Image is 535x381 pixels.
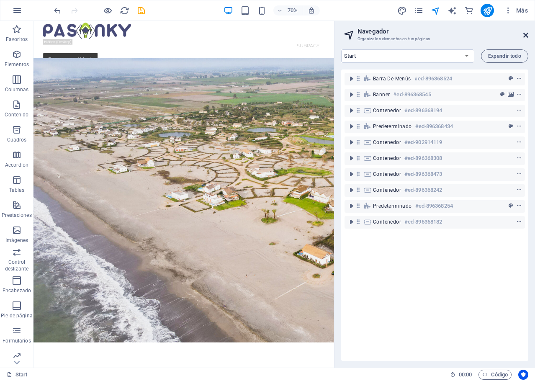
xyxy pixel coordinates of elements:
[414,5,424,15] button: pages
[346,217,356,227] button: toggle-expand
[373,91,390,98] span: Banner
[5,61,29,68] p: Elementos
[515,185,523,195] button: context-menu
[415,121,453,131] h6: #ed-896368434
[358,35,512,43] h3: Organiza los elementos en tus páginas
[482,370,508,380] span: Código
[515,106,523,116] button: context-menu
[373,219,401,225] span: Contenedor
[447,5,457,15] button: text_generator
[478,370,512,380] button: Código
[136,5,146,15] button: save
[448,6,457,15] i: AI Writer
[507,90,515,100] button: background
[404,169,442,179] h6: #ed-896368473
[373,107,401,114] span: Contenedor
[459,370,472,380] span: 00 00
[504,6,528,15] span: Más
[393,90,431,100] h6: #ed-896368545
[5,111,28,118] p: Contenido
[346,185,356,195] button: toggle-expand
[431,6,440,15] i: Navegador
[136,6,146,15] i: Guardar (Ctrl+S)
[450,370,472,380] h6: Tiempo de la sesión
[5,162,28,168] p: Accordion
[404,217,442,227] h6: #ed-896368182
[273,5,303,15] button: 70%
[515,153,523,163] button: context-menu
[373,75,411,82] span: Barra de menús
[3,287,31,294] p: Encabezado
[346,153,356,163] button: toggle-expand
[1,312,32,319] p: Pie de página
[507,74,515,84] button: preset
[515,217,523,227] button: context-menu
[346,74,356,84] button: toggle-expand
[346,201,356,211] button: toggle-expand
[397,6,407,15] i: Diseño (Ctrl+Alt+Y)
[2,212,31,219] p: Prestaciones
[415,201,453,211] h6: #ed-896368254
[481,49,528,63] button: Expandir todo
[346,121,356,131] button: toggle-expand
[507,201,515,211] button: preset
[5,86,29,93] p: Columnas
[404,137,442,147] h6: #ed-902914119
[488,54,521,59] span: Expandir todo
[414,6,424,15] i: Páginas (Ctrl+Alt+S)
[404,185,442,195] h6: #ed-896368242
[465,371,466,378] span: :
[481,4,494,17] button: publish
[515,169,523,179] button: context-menu
[9,187,25,193] p: Tablas
[515,137,523,147] button: context-menu
[498,90,507,100] button: preset
[346,90,356,100] button: toggle-expand
[515,121,523,131] button: context-menu
[308,7,315,14] i: Al redimensionar, ajustar el nivel de zoom automáticamente para ajustarse al dispositivo elegido.
[286,5,299,15] h6: 70%
[3,337,31,344] p: Formularios
[515,74,523,84] button: context-menu
[120,6,129,15] i: Volver a cargar página
[119,5,129,15] button: reload
[430,5,440,15] button: navigator
[464,5,474,15] button: commerce
[501,4,531,17] button: Más
[518,370,528,380] button: Usercentrics
[358,28,528,35] h2: Navegador
[414,74,452,84] h6: #ed-896368524
[373,171,401,178] span: Contenedor
[515,201,523,211] button: context-menu
[404,153,442,163] h6: #ed-896368308
[5,237,28,244] p: Imágenes
[515,90,523,100] button: context-menu
[373,203,412,209] span: Predeterminado
[53,6,62,15] i: Deshacer: Cambiar ID de seguimiento (Ctrl+Z)
[103,5,113,15] button: Haz clic para salir del modo de previsualización y seguir editando
[397,5,407,15] button: design
[373,187,401,193] span: Contenedor
[373,123,412,130] span: Predeterminado
[404,106,442,116] h6: #ed-896368194
[52,5,62,15] button: undo
[346,137,356,147] button: toggle-expand
[7,370,28,380] a: Haz clic para cancelar la selección y doble clic para abrir páginas
[346,106,356,116] button: toggle-expand
[507,121,515,131] button: preset
[346,169,356,179] button: toggle-expand
[373,139,401,146] span: Contenedor
[464,6,474,15] i: Comercio
[373,155,401,162] span: Contenedor
[6,36,28,43] p: Favoritos
[7,136,27,143] p: Cuadros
